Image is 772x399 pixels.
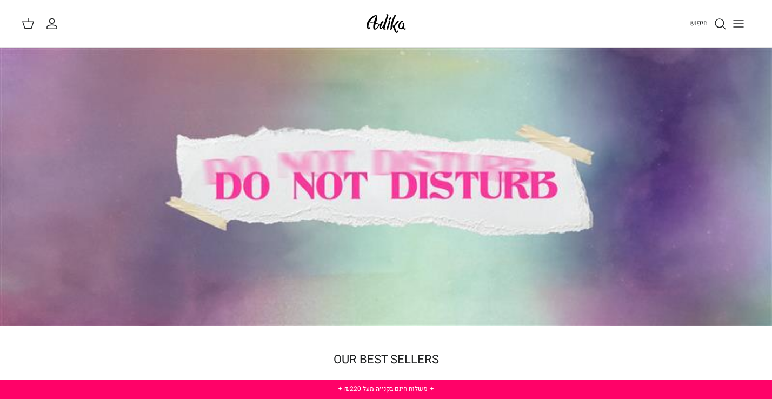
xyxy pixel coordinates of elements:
img: Adika IL [363,11,409,36]
button: Toggle menu [727,12,750,36]
span: חיפוש [689,18,708,28]
a: החשבון שלי [45,17,63,30]
a: ✦ משלוח חינם בקנייה מעל ₪220 ✦ [337,384,435,394]
a: OUR BEST SELLERS [334,351,439,368]
a: חיפוש [689,17,727,30]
